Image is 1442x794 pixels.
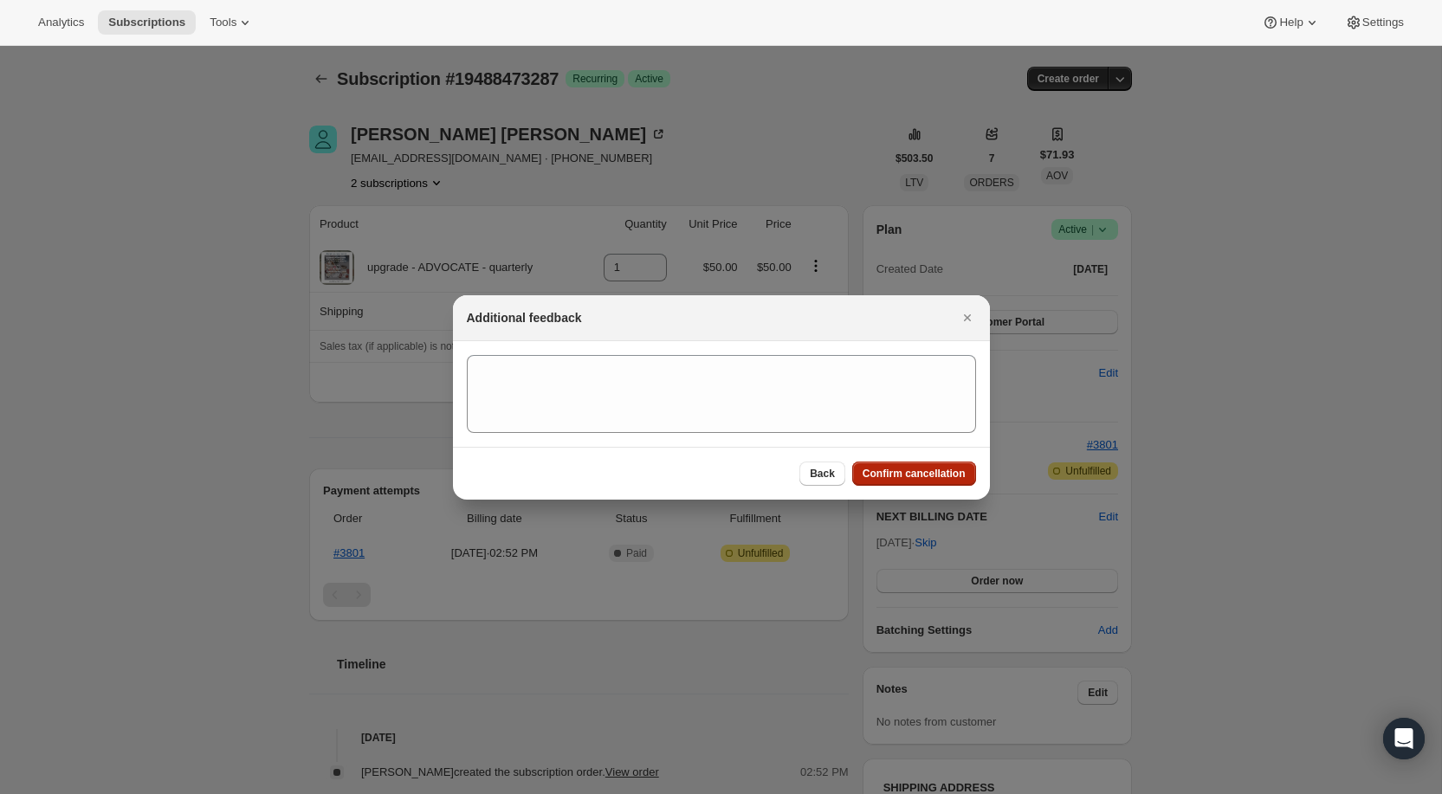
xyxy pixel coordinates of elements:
[1335,10,1414,35] button: Settings
[98,10,196,35] button: Subscriptions
[38,16,84,29] span: Analytics
[810,467,835,481] span: Back
[852,462,976,486] button: Confirm cancellation
[210,16,236,29] span: Tools
[108,16,185,29] span: Subscriptions
[799,462,845,486] button: Back
[467,309,582,326] h2: Additional feedback
[199,10,264,35] button: Tools
[1383,718,1425,759] div: Open Intercom Messenger
[1362,16,1404,29] span: Settings
[955,306,980,330] button: Close
[863,467,966,481] span: Confirm cancellation
[28,10,94,35] button: Analytics
[1251,10,1330,35] button: Help
[1279,16,1303,29] span: Help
